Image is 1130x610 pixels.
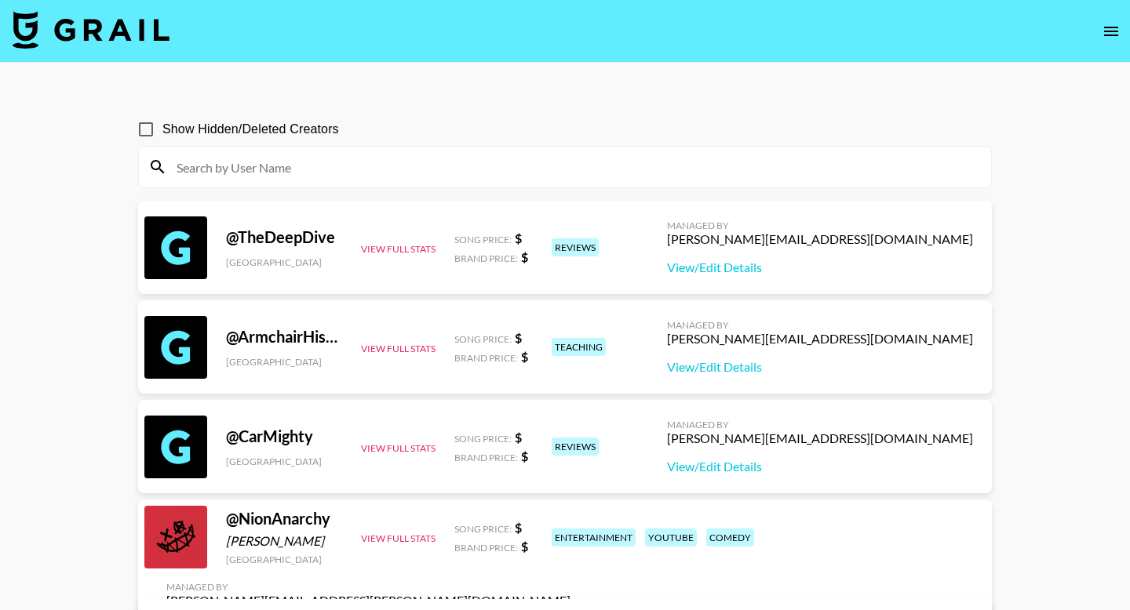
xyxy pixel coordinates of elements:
div: [PERSON_NAME][EMAIL_ADDRESS][PERSON_NAME][DOMAIN_NAME] [166,593,570,608]
div: teaching [552,338,606,356]
span: Show Hidden/Deleted Creators [162,120,339,139]
strong: $ [515,520,522,535]
a: View/Edit Details [667,359,973,375]
strong: $ [515,330,522,345]
span: Brand Price: [454,352,518,364]
strong: $ [515,430,522,445]
span: Brand Price: [454,252,518,264]
div: @ NionAnarchy [226,509,342,528]
button: View Full Stats [361,343,436,354]
div: [PERSON_NAME] [226,533,342,549]
img: Grail Talent [13,11,169,49]
span: Brand Price: [454,542,518,554]
strong: $ [521,448,528,463]
strong: $ [521,349,528,364]
input: Search by User Name [167,154,982,180]
button: View Full Stats [361,442,436,454]
div: entertainment [552,528,636,546]
strong: $ [515,231,522,245]
div: Managed By [667,220,973,231]
div: Managed By [166,581,570,593]
div: [GEOGRAPHIC_DATA] [226,356,342,368]
div: [PERSON_NAME][EMAIL_ADDRESS][DOMAIN_NAME] [667,231,973,247]
button: View Full Stats [361,532,436,544]
div: youtube [645,528,697,546]
span: Song Price: [454,523,512,535]
strong: $ [521,249,528,264]
div: reviews [552,238,599,256]
div: comedy [706,528,754,546]
button: open drawer [1095,16,1127,47]
div: @ ArmchairHistorian [226,327,342,347]
span: Brand Price: [454,452,518,463]
a: View/Edit Details [667,260,973,275]
div: [GEOGRAPHIC_DATA] [226,456,342,467]
div: @ CarMighty [226,427,342,446]
div: @ TheDeepDive [226,227,342,247]
div: [GEOGRAPHIC_DATA] [226,554,342,565]
a: View/Edit Details [667,459,973,474]
div: reviews [552,438,599,456]
span: Song Price: [454,433,512,445]
div: [PERSON_NAME][EMAIL_ADDRESS][DOMAIN_NAME] [667,331,973,347]
span: Song Price: [454,333,512,345]
strong: $ [521,539,528,554]
span: Song Price: [454,234,512,245]
button: View Full Stats [361,243,436,255]
div: [PERSON_NAME][EMAIL_ADDRESS][DOMAIN_NAME] [667,430,973,446]
div: [GEOGRAPHIC_DATA] [226,256,342,268]
div: Managed By [667,319,973,331]
div: Managed By [667,419,973,430]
